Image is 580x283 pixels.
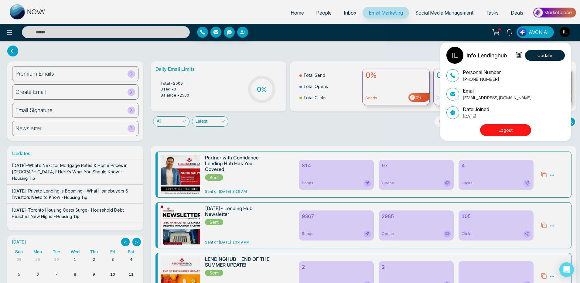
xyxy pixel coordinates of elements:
[466,51,507,60] p: Info Lendinghub
[463,69,501,76] p: Personal Number
[525,50,565,61] button: Update
[463,113,489,119] p: [DATE]
[559,262,574,277] div: Open Intercom Messenger
[463,87,532,94] p: Email
[463,94,532,101] p: [EMAIL_ADDRESS][DOMAIN_NAME]
[463,76,501,82] p: [PHONE_NUMBER]
[480,124,531,136] button: Logout
[463,106,489,113] p: Date Joined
